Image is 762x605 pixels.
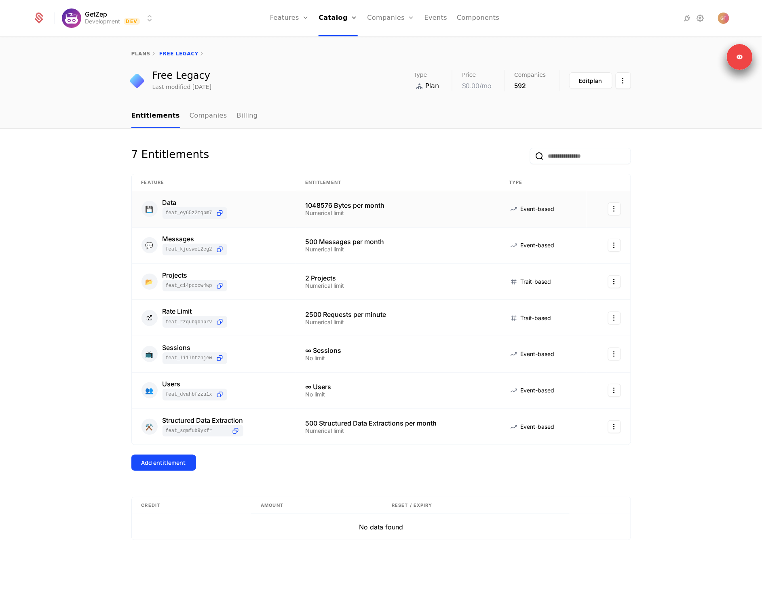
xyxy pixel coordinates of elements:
[132,497,251,514] th: Credit
[608,420,621,433] button: Select action
[163,344,227,351] div: Sessions
[131,104,258,128] ul: Choose Sub Page
[163,236,227,242] div: Messages
[237,104,258,128] a: Billing
[166,428,228,434] span: feat_SQMFUb9YxFr
[520,386,554,394] span: Event-based
[462,72,476,78] span: Price
[499,174,587,191] th: Type
[579,77,602,85] div: Edit plan
[718,13,729,24] button: Open user button
[305,384,490,390] div: ∞ Users
[141,346,158,362] div: 📺
[608,202,621,215] button: Select action
[305,275,490,281] div: 2 Projects
[305,238,490,245] div: 500 Messages per month
[520,314,551,322] span: Trait-based
[131,51,150,57] a: plans
[190,104,227,128] a: Companies
[166,355,212,361] span: feat_Li1LhTZnJeW
[166,319,212,325] span: feat_RZqUBQBnPrv
[305,347,490,354] div: ∞ Sessions
[152,71,212,80] div: Free Legacy
[131,148,209,164] div: 7 Entitlements
[132,174,296,191] th: Feature
[64,9,155,27] button: Select environment
[163,272,227,278] div: Projects
[85,17,120,25] div: Development
[132,514,631,540] td: No data found
[569,72,612,89] button: Editplan
[131,455,196,471] button: Add entitlement
[141,382,158,398] div: 👥
[425,81,439,91] span: Plan
[305,210,490,216] div: Numerical limit
[305,319,490,325] div: Numerical limit
[520,278,551,286] span: Trait-based
[608,239,621,252] button: Select action
[305,428,490,434] div: Numerical limit
[520,423,554,431] span: Event-based
[608,275,621,288] button: Select action
[718,13,729,24] img: Gio Testing
[131,104,180,128] a: Entitlements
[514,81,546,91] div: 592
[141,237,158,253] div: 💬
[608,312,621,325] button: Select action
[85,11,108,17] span: GetZep
[616,72,631,89] button: Select action
[166,282,212,289] span: feat_C14PCcCW4WP
[520,241,554,249] span: Event-based
[462,81,491,91] div: $0.00 /mo
[141,274,158,290] div: 📂
[163,417,243,424] div: Structured Data Extraction
[166,246,212,253] span: feat_KJUSWeL2eg2
[152,83,212,91] div: Last modified [DATE]
[608,384,621,397] button: Select action
[305,392,490,397] div: No limit
[141,459,186,467] div: Add entitlement
[514,72,546,78] span: Companies
[163,199,227,206] div: Data
[163,308,227,314] div: Rate Limit
[62,8,81,28] img: GetZep
[163,381,227,387] div: Users
[305,311,490,318] div: 2500 Requests per minute
[131,104,631,128] nav: Main
[382,497,570,514] th: Reset / Expiry
[305,420,490,426] div: 500 Structured Data Extractions per month
[305,247,490,252] div: Numerical limit
[251,497,382,514] th: Amount
[141,419,158,435] div: ⚒️
[305,355,490,361] div: No limit
[414,72,427,78] span: Type
[124,18,140,25] span: Dev
[520,350,554,358] span: Event-based
[166,391,212,398] span: feat_dVAHBfZZU1x
[608,348,621,360] button: Select action
[520,205,554,213] span: Event-based
[166,210,212,216] span: feat_Ey65z2MQBm7
[141,201,158,217] div: 💾
[305,283,490,289] div: Numerical limit
[296,174,499,191] th: Entitlement
[682,13,692,23] a: Integrations
[695,13,705,23] a: Settings
[305,202,490,209] div: 1048576 Bytes per month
